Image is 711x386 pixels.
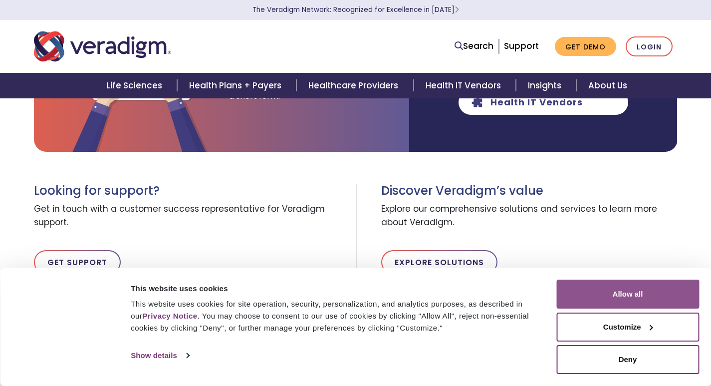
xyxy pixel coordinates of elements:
a: Health Plans + Payers [177,73,296,98]
button: Customize [556,313,699,342]
a: Show details [131,348,189,363]
a: Search [455,39,493,53]
a: Life Sciences [94,73,177,98]
img: Veradigm logo [34,30,171,63]
button: Deny [556,345,699,374]
span: Get in touch with a customer success representative for Veradigm support. [34,198,348,234]
a: Insights [516,73,576,98]
span: Explore our comprehensive solutions and services to learn more about Veradigm. [381,198,678,234]
a: Get Support [34,250,121,274]
a: Healthcare Providers [296,73,413,98]
a: Get Demo [555,37,616,56]
div: This website uses cookies [131,283,545,295]
a: About Us [576,73,639,98]
span: Learn More [455,5,459,14]
a: Explore Solutions [381,250,497,274]
a: The Veradigm Network: Recognized for Excellence in [DATE]Learn More [252,5,459,14]
a: Health IT Vendors [414,73,516,98]
h3: Discover Veradigm’s value [381,184,678,198]
a: Login [626,36,673,57]
div: This website uses cookies for site operation, security, personalization, and analytics purposes, ... [131,298,545,334]
a: Privacy Notice [142,312,197,320]
button: Allow all [556,280,699,309]
a: Support [504,40,539,52]
h3: Looking for support? [34,184,348,198]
